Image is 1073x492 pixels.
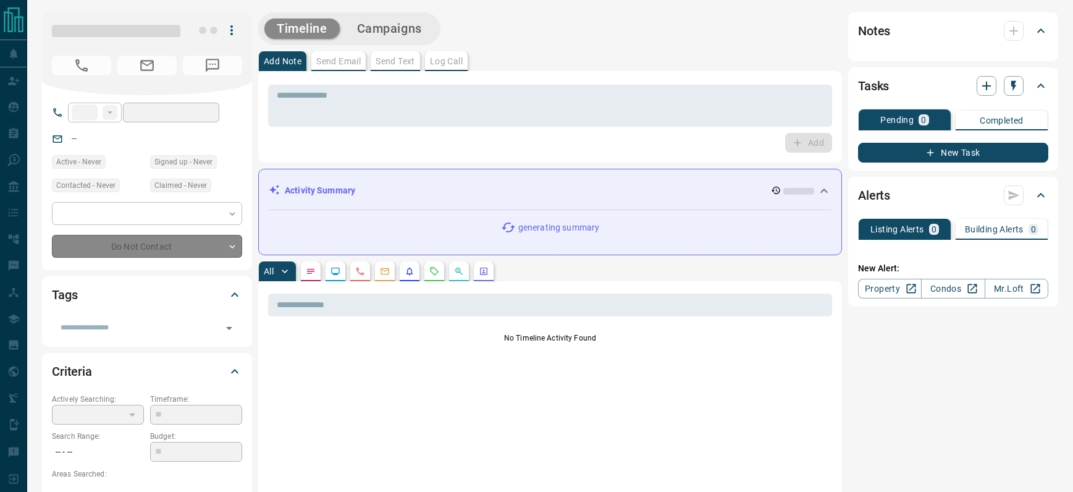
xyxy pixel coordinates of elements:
[380,266,390,276] svg: Emails
[985,279,1048,299] a: Mr.Loft
[52,362,92,381] h2: Criteria
[183,56,242,75] span: No Number
[479,266,489,276] svg: Agent Actions
[405,266,414,276] svg: Listing Alerts
[870,225,924,234] p: Listing Alerts
[52,357,242,386] div: Criteria
[52,285,77,305] h2: Tags
[858,279,922,299] a: Property
[980,116,1024,125] p: Completed
[221,320,238,337] button: Open
[858,262,1048,275] p: New Alert:
[269,179,831,202] div: Activity Summary
[1031,225,1036,234] p: 0
[858,180,1048,210] div: Alerts
[117,56,177,75] span: No Email
[52,469,242,480] p: Areas Searched:
[52,56,111,75] span: No Number
[330,266,340,276] svg: Lead Browsing Activity
[345,19,434,39] button: Campaigns
[52,280,242,310] div: Tags
[154,156,212,168] span: Signed up - Never
[858,71,1048,101] div: Tasks
[858,76,889,96] h2: Tasks
[429,266,439,276] svg: Requests
[52,235,242,258] div: Do Not Contact
[518,221,599,234] p: generating summary
[858,21,890,41] h2: Notes
[264,267,274,276] p: All
[880,116,914,124] p: Pending
[932,225,936,234] p: 0
[154,179,207,192] span: Claimed - Never
[306,266,316,276] svg: Notes
[56,179,116,192] span: Contacted - Never
[72,134,77,143] a: --
[921,116,926,124] p: 0
[858,185,890,205] h2: Alerts
[52,442,144,462] p: -- - --
[52,394,144,405] p: Actively Searching:
[285,184,355,197] p: Activity Summary
[52,431,144,442] p: Search Range:
[454,266,464,276] svg: Opportunities
[150,394,242,405] p: Timeframe:
[56,156,101,168] span: Active - Never
[264,19,340,39] button: Timeline
[858,143,1048,163] button: New Task
[921,279,985,299] a: Condos
[268,333,832,344] p: No Timeline Activity Found
[150,431,242,442] p: Budget:
[965,225,1024,234] p: Building Alerts
[264,57,301,66] p: Add Note
[355,266,365,276] svg: Calls
[858,16,1048,46] div: Notes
